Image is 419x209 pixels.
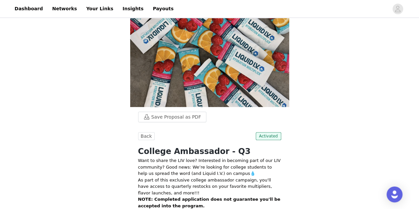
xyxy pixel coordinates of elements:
[119,1,147,16] a: Insights
[394,4,401,14] div: avatar
[256,132,281,140] span: Activated
[138,145,281,157] h1: College Ambassador - Q3
[138,112,206,122] button: Save Proposal as PDF
[387,186,402,202] div: Open Intercom Messenger
[138,132,155,140] button: Back
[11,1,47,16] a: Dashboard
[138,177,281,196] p: As part of this exclusive college ambassador campaign, you'll have access to quarterly restocks o...
[138,197,281,208] strong: NOTE: Completed application does not guarantee you'll be accepted into the program.
[149,1,178,16] a: Payouts
[82,1,117,16] a: Your Links
[48,1,81,16] a: Networks
[138,157,281,177] p: Want to share the LIV love? Interested in becoming part of our LIV community? Good news: We’re lo...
